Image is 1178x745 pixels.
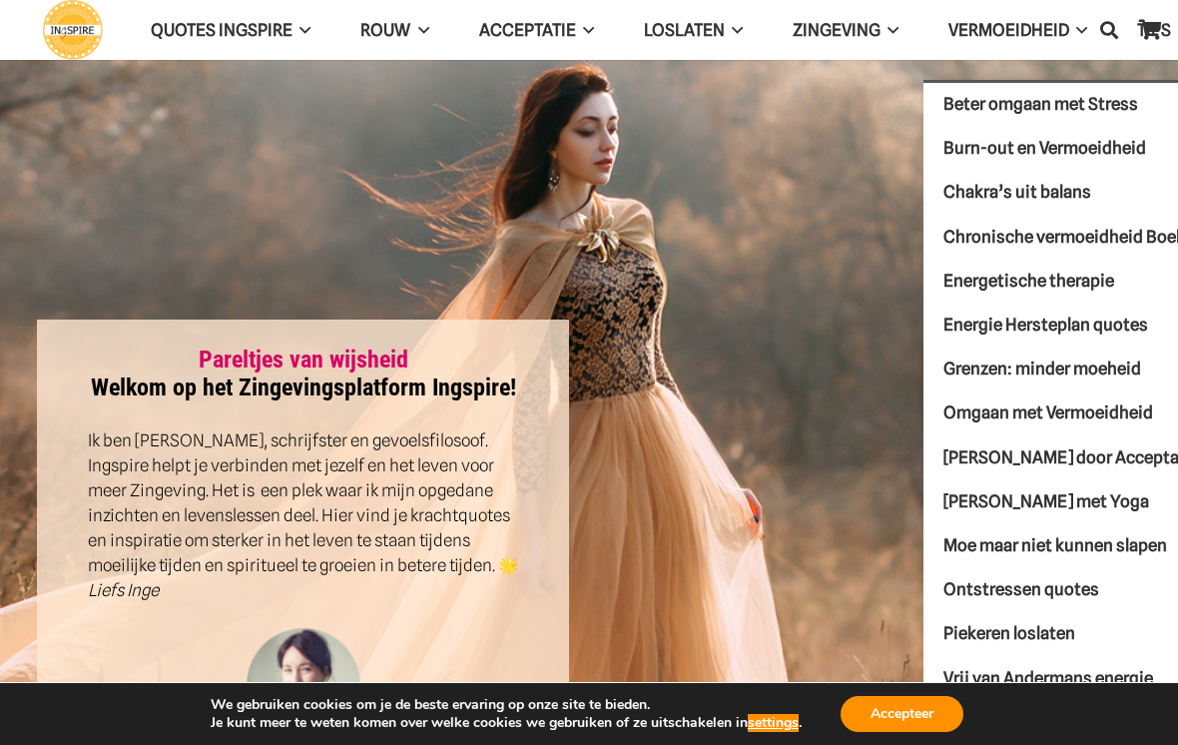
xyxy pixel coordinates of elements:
[943,579,1099,599] span: Ontstressen quotes
[841,696,963,732] button: Accepteer
[1137,20,1171,40] span: TIPS
[410,5,428,55] span: ROUW Menu
[88,580,159,600] em: Liefs Inge
[360,20,410,40] span: ROUW
[211,696,802,714] p: We gebruiken cookies om je de beste ervaring op onze site te bieden.
[943,491,1149,511] span: [PERSON_NAME] met Yoga
[943,138,1146,158] span: Burn-out en Vermoeidheid
[454,5,619,56] a: AcceptatieAcceptatie Menu
[943,182,1091,202] span: Chakra’s uit balans
[923,5,1112,56] a: VERMOEIDHEIDVERMOEIDHEID Menu
[88,428,519,603] p: Ik ben [PERSON_NAME], schrijfster en gevoelsfilosoof. Ingspire helpt je verbinden met jezelf en h...
[619,5,768,56] a: LoslatenLoslaten Menu
[943,359,1141,378] span: Grenzen: minder moeheid
[335,5,453,56] a: ROUWROUW Menu
[948,20,1069,40] span: VERMOEIDHEID
[943,402,1153,422] span: Omgaan met Vermoeidheid
[768,5,923,56] a: ZingevingZingeving Menu
[1089,5,1129,55] a: Zoeken
[293,5,310,55] span: QUOTES INGSPIRE Menu
[211,714,802,732] p: Je kunt meer te weten komen over welke cookies we gebruiken of ze uitschakelen in .
[748,714,799,732] button: settings
[943,623,1075,643] span: Piekeren loslaten
[1069,5,1087,55] span: VERMOEIDHEID Menu
[943,271,1114,291] span: Energetische therapie
[943,668,1153,688] span: Vrij van Andermans energie
[725,5,743,55] span: Loslaten Menu
[576,5,594,55] span: Acceptatie Menu
[199,346,408,373] a: Pareltjes van wijsheid
[793,20,881,40] span: Zingeving
[644,20,725,40] span: Loslaten
[943,535,1167,555] span: Moe maar niet kunnen slapen
[479,20,576,40] span: Acceptatie
[91,346,516,402] strong: Welkom op het Zingevingsplatform Ingspire!
[151,20,293,40] span: QUOTES INGSPIRE
[126,5,335,56] a: QUOTES INGSPIREQUOTES INGSPIRE Menu
[943,315,1148,335] span: Energie Hersteplan quotes
[943,94,1138,114] span: Beter omgaan met Stress
[881,5,898,55] span: Zingeving Menu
